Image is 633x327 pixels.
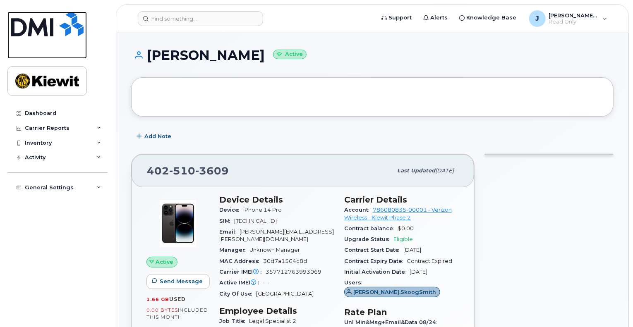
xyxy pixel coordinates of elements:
h3: Device Details [219,195,334,205]
span: Contract Expired [407,258,452,264]
span: [PERSON_NAME][EMAIL_ADDRESS][PERSON_NAME][DOMAIN_NAME] [219,229,334,242]
button: Add Note [131,129,178,144]
span: 30d7a1564c8d [263,258,307,264]
span: Add Note [144,132,171,140]
span: [GEOGRAPHIC_DATA] [256,291,314,297]
button: Send Message [146,274,210,289]
img: image20231002-3703462-11aim6e.jpeg [153,199,203,248]
span: Initial Activation Date [344,269,410,275]
span: 357712763993069 [266,269,321,275]
span: Email [219,229,240,235]
span: Users [344,279,366,286]
span: Job Title [219,318,249,324]
span: Carrier IMEI [219,269,266,275]
h3: Rate Plan [344,307,459,317]
span: Last updated [397,167,435,174]
span: [DATE] [435,167,454,174]
span: Legal Specialist 2 [249,318,296,324]
span: $0.00 [398,225,414,232]
small: Active [273,50,307,59]
span: — [263,279,269,286]
iframe: Messenger Launcher [597,291,627,321]
span: 402 [147,165,229,177]
span: 1.66 GB [146,296,169,302]
span: Contract balance [344,225,398,232]
span: 3609 [195,165,229,177]
span: Contract Expiry Date [344,258,407,264]
span: Contract Start Date [344,247,403,253]
span: SIM [219,218,234,224]
span: 510 [169,165,195,177]
h1: [PERSON_NAME] [131,48,614,62]
span: Eligible [393,236,413,242]
span: Active [156,258,174,266]
span: City Of Use [219,291,256,297]
span: Send Message [160,277,203,285]
span: [TECHNICAL_ID] [234,218,277,224]
span: Unl Min&Msg+Email&Data 08/24 [344,319,441,325]
a: [PERSON_NAME].SkoogSmith [344,289,440,295]
span: 0.00 Bytes [146,307,178,313]
span: [PERSON_NAME].SkoogSmith [354,288,436,296]
h3: Employee Details [219,306,334,316]
a: 786080835-00001 - Verizon Wireless - Kiewit Phase 2 [344,207,452,220]
span: [DATE] [410,269,427,275]
span: MAC Address [219,258,263,264]
span: used [169,296,186,302]
span: Device [219,207,243,213]
span: [DATE] [403,247,421,253]
span: Manager [219,247,249,253]
h3: Carrier Details [344,195,459,205]
span: Account [344,207,373,213]
span: iPhone 14 Pro [243,207,282,213]
span: Active IMEI [219,279,263,286]
span: Upgrade Status [344,236,393,242]
span: Unknown Manager [249,247,300,253]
